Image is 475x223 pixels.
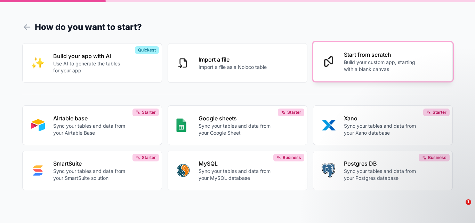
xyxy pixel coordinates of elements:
[22,21,453,33] h1: How do you want to start?
[53,60,126,74] p: Use AI to generate the tables for your app
[283,155,301,160] span: Business
[199,114,271,122] p: Google sheets
[322,118,336,132] img: XANO
[287,110,301,115] span: Starter
[433,110,446,115] span: Starter
[142,155,156,160] span: Starter
[22,43,162,83] button: INTERNAL_WITH_AIBuild your app with AIUse AI to generate the tables for your appQuickest
[142,110,156,115] span: Starter
[31,118,45,132] img: AIRTABLE
[53,114,126,122] p: Airtable base
[199,64,267,71] p: Import a file as a Noloco table
[344,122,416,136] p: Sync your tables and data from your Xano database
[53,52,126,60] p: Build your app with AI
[199,159,271,168] p: MySQL
[428,155,446,160] span: Business
[344,50,416,59] p: Start from scratch
[313,105,453,145] button: XANOXanoSync your tables and data from your Xano databaseStarter
[322,164,335,177] img: POSTGRES
[176,164,190,177] img: MYSQL
[199,168,271,182] p: Sync your tables and data from your MySQL database
[199,122,271,136] p: Sync your tables and data from your Google Sheet
[336,156,475,204] iframe: Intercom notifications message
[53,122,126,136] p: Sync your tables and data from your Airtable Base
[466,199,471,205] span: 1
[451,199,468,216] iframe: Intercom live chat
[176,118,186,132] img: GOOGLE_SHEETS
[135,46,159,54] div: Quickest
[168,151,307,190] button: MYSQLMySQLSync your tables and data from your MySQL databaseBusiness
[53,159,126,168] p: SmartSuite
[168,43,307,83] button: Import a fileImport a file as a Noloco table
[53,168,126,182] p: Sync your tables and data from your SmartSuite solution
[31,56,45,70] img: INTERNAL_WITH_AI
[168,105,307,145] button: GOOGLE_SHEETSGoogle sheetsSync your tables and data from your Google SheetStarter
[22,105,162,145] button: AIRTABLEAirtable baseSync your tables and data from your Airtable BaseStarter
[199,55,267,64] p: Import a file
[313,42,453,81] button: Start from scratchBuild your custom app, starting with a blank canvas
[344,114,416,122] p: Xano
[313,151,453,190] button: POSTGRESPostgres DBSync your tables and data from your Postgres databaseBusiness
[344,59,416,73] p: Build your custom app, starting with a blank canvas
[31,164,45,177] img: SMART_SUITE
[22,151,162,190] button: SMART_SUITESmartSuiteSync your tables and data from your SmartSuite solutionStarter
